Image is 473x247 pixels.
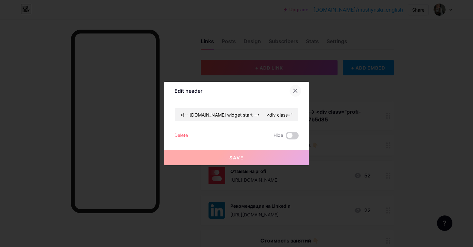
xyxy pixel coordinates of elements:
span: Save [229,155,244,160]
div: Edit header [174,87,202,95]
input: Title [175,108,298,121]
div: Delete [174,132,188,139]
button: Save [164,150,309,165]
span: Hide [274,132,283,139]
